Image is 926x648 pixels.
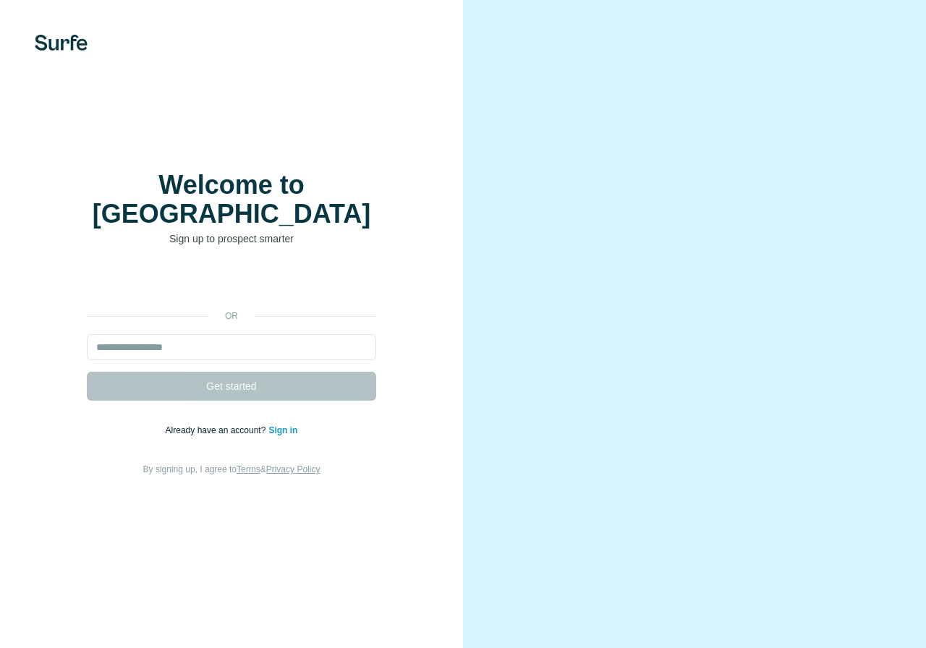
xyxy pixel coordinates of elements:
a: Privacy Policy [266,464,320,474]
a: Sign in [268,425,297,435]
p: or [208,310,255,323]
span: By signing up, I agree to & [143,464,320,474]
iframe: Sign in with Google Button [80,268,383,299]
a: Terms [237,464,260,474]
h1: Welcome to [GEOGRAPHIC_DATA] [87,171,376,229]
p: Sign up to prospect smarter [87,231,376,246]
img: Surfe's logo [35,35,88,51]
span: Already have an account? [166,425,269,435]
